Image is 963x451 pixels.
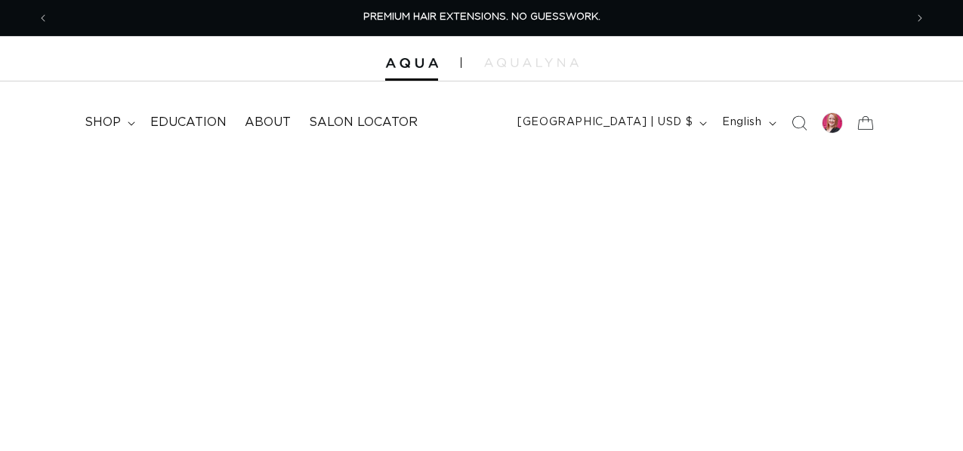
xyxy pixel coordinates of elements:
[85,115,121,130] span: shop
[484,58,579,67] img: aqualyna.com
[26,4,60,32] button: Previous announcement
[903,4,937,32] button: Next announcement
[236,106,300,140] a: About
[385,58,438,69] img: Aqua Hair Extensions
[300,106,427,140] a: Salon Locator
[141,106,236,140] a: Education
[713,109,782,137] button: English
[517,115,693,130] span: [GEOGRAPHIC_DATA] | USD $
[363,12,600,22] span: PREMIUM HAIR EXTENSIONS. NO GUESSWORK.
[150,115,227,130] span: Education
[782,106,816,140] summary: Search
[76,106,141,140] summary: shop
[245,115,291,130] span: About
[722,115,761,130] span: English
[309,115,418,130] span: Salon Locator
[508,109,713,137] button: [GEOGRAPHIC_DATA] | USD $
